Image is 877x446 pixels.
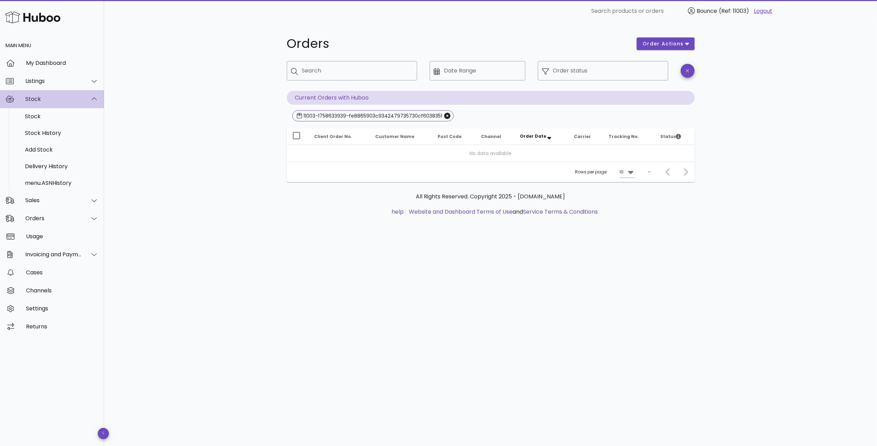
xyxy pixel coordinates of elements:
[287,91,695,105] p: Current Orders with Huboo
[520,133,546,139] span: Order Date
[25,163,98,170] div: Delivery History
[655,128,694,145] th: Status
[642,40,684,48] span: order actions
[25,96,82,102] div: Stock
[514,128,568,145] th: Order Date: Sorted descending. Activate to remove sorting.
[370,128,432,145] th: Customer Name
[26,233,98,240] div: Usage
[25,251,82,258] div: Invoicing and Payments
[575,162,635,182] div: Rows per page:
[754,7,772,15] a: Logout
[574,134,591,139] span: Carrier
[25,215,82,222] div: Orders
[409,208,513,216] a: Website and Dashboard Terms of Use
[523,208,598,216] a: Service Terms & Conditions
[620,169,624,175] div: 10
[26,269,98,276] div: Cases
[603,128,655,145] th: Tracking No.
[26,287,98,294] div: Channels
[438,134,462,139] span: Post Code
[648,169,651,175] div: –
[302,112,442,119] div: 11003-1758633939-fe8865903c9342479735730cf6038351
[609,134,639,139] span: Tracking No.
[292,192,689,201] p: All Rights Reserved. Copyright 2025 - [DOMAIN_NAME]
[697,7,717,15] span: Bounce
[637,37,694,50] button: order actions
[432,128,475,145] th: Post Code
[475,128,514,145] th: Channel
[444,113,450,119] button: Close
[25,78,82,84] div: Listings
[376,134,415,139] span: Customer Name
[620,166,635,178] div: 10Rows per page:
[26,305,98,312] div: Settings
[26,323,98,330] div: Returns
[25,197,82,204] div: Sales
[719,7,749,15] span: (Ref: 11003)
[287,37,629,50] h1: Orders
[481,134,501,139] span: Channel
[25,146,98,153] div: Add Stock
[315,134,353,139] span: Client Order No.
[25,180,98,186] div: menu.ASNHistory
[287,145,695,162] td: No data available
[26,60,98,66] div: My Dashboard
[392,208,404,216] a: help
[25,130,98,136] div: Stock History
[406,208,598,216] li: and
[660,134,681,139] span: Status
[25,113,98,120] div: Stock
[309,128,370,145] th: Client Order No.
[568,128,603,145] th: Carrier
[5,10,60,25] img: Huboo Logo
